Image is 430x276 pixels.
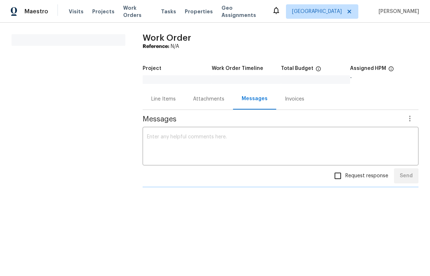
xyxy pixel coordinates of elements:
[143,43,418,50] div: N/A
[143,34,191,42] span: Work Order
[24,8,48,15] span: Maestro
[212,66,263,71] h5: Work Order Timeline
[143,116,401,123] span: Messages
[185,8,213,15] span: Properties
[350,66,386,71] h5: Assigned HPM
[143,66,161,71] h5: Project
[69,8,84,15] span: Visits
[292,8,342,15] span: [GEOGRAPHIC_DATA]
[123,4,152,19] span: Work Orders
[151,95,176,103] div: Line Items
[143,44,169,49] b: Reference:
[345,172,388,180] span: Request response
[285,95,304,103] div: Invoices
[376,8,419,15] span: [PERSON_NAME]
[350,75,418,80] div: -
[242,95,268,102] div: Messages
[92,8,115,15] span: Projects
[388,66,394,75] span: The hpm assigned to this work order.
[161,9,176,14] span: Tasks
[221,4,263,19] span: Geo Assignments
[315,66,321,75] span: The total cost of line items that have been proposed by Opendoor. This sum includes line items th...
[281,66,313,71] h5: Total Budget
[193,95,224,103] div: Attachments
